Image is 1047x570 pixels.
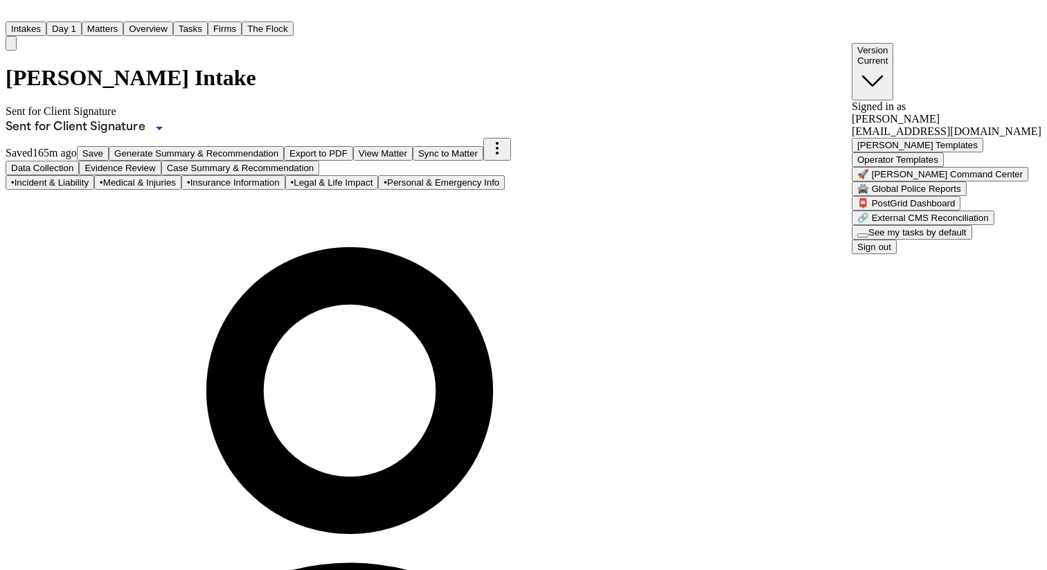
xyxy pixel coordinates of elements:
button: 🔗 External CMS Reconciliation [852,211,994,225]
button: 📮 PostGrid Dashboard [852,196,960,211]
button: Operator Templates [852,152,944,167]
button: 🚀 [PERSON_NAME] Command Center [852,167,1028,181]
span: Version [857,45,888,55]
div: [EMAIL_ADDRESS][DOMAIN_NAME] [852,125,1047,138]
span: Current [857,55,888,66]
div: [PERSON_NAME] [852,113,1047,125]
button: Sign out [852,240,897,254]
div: Signed in as [852,100,1047,113]
button: [PERSON_NAME] Templates [852,138,983,152]
button: 🚔 Global Police Reports [852,181,967,196]
div: See my tasks by default [857,227,967,238]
